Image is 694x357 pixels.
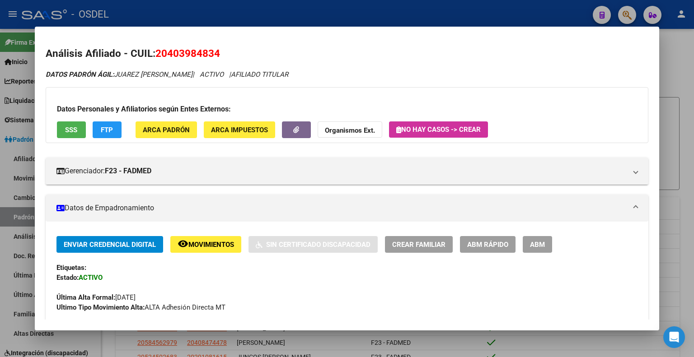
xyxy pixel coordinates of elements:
span: FTP [101,126,113,134]
strong: Etiquetas: [56,264,86,272]
span: Movimientos [188,241,234,249]
span: JUAREZ [PERSON_NAME] [46,70,192,79]
span: 20403984834 [155,47,220,59]
button: ABM Rápido [460,236,516,253]
span: ALTA Adhesión Directa MT [56,303,225,311]
span: No hay casos -> Crear [396,125,481,134]
span: ABM [530,241,545,249]
span: AFILIADO TITULAR [231,70,288,79]
button: ARCA Padrón [136,121,197,138]
mat-icon: remove_red_eye [178,238,188,249]
span: SSS [65,126,77,134]
strong: Organismos Ext. [325,126,375,134]
button: FTP [93,121,122,138]
button: Movimientos [170,236,241,253]
mat-expansion-panel-header: Gerenciador:F23 - FADMED [46,158,648,185]
span: [DATE] [56,293,136,301]
button: Enviar Credencial Digital [56,236,163,253]
button: Crear Familiar [385,236,453,253]
button: Sin Certificado Discapacidad [249,236,378,253]
span: Sin Certificado Discapacidad [266,241,370,249]
button: ARCA Impuestos [204,121,275,138]
h2: Análisis Afiliado - CUIL: [46,46,648,61]
button: SSS [57,121,86,138]
h3: Datos Personales y Afiliatorios según Entes Externos: [57,104,637,115]
strong: DATOS PADRÓN ÁGIL: [46,70,114,79]
strong: Estado: [56,274,79,282]
button: No hay casos -> Crear [389,121,488,138]
strong: ACTIVO [79,274,103,282]
span: ABM Rápido [467,241,508,249]
i: | ACTIVO | [46,70,288,79]
span: ARCA Impuestos [211,126,268,134]
mat-panel-title: Datos de Empadronamiento [56,203,627,213]
mat-panel-title: Gerenciador: [56,166,627,176]
strong: Última Alta Formal: [56,293,115,301]
button: Organismos Ext. [318,121,382,138]
strong: Ultimo Tipo Movimiento Alta: [56,303,145,311]
button: ABM [523,236,552,253]
span: Enviar Credencial Digital [64,241,156,249]
div: Open Intercom Messenger [663,326,685,348]
mat-expansion-panel-header: Datos de Empadronamiento [46,195,648,222]
span: ARCA Padrón [143,126,190,134]
span: Crear Familiar [392,241,445,249]
strong: F23 - FADMED [105,166,151,176]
